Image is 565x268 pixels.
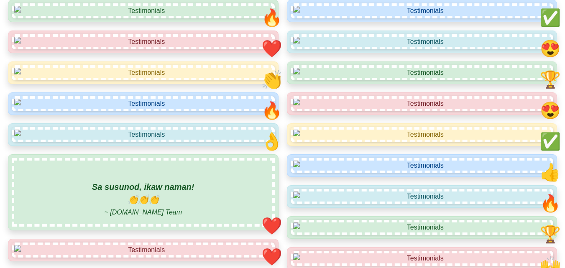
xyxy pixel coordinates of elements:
div: ~ [DOMAIN_NAME] Team [14,181,272,217]
span: smiley [261,70,282,89]
div: Sa susunod, ikaw naman! [14,181,272,206]
span: smiley [540,163,561,181]
img: Testimonials [12,242,275,258]
img: Testimonials [291,251,554,266]
span: smiley [540,194,561,212]
span: smiley [261,39,282,58]
img: Testimonials [12,3,275,18]
img: Testimonials [291,189,554,204]
span: pray [128,195,159,204]
img: Testimonials [12,127,275,142]
img: Testimonials [12,65,275,80]
img: Testimonials [291,158,554,173]
span: smiley [261,8,282,27]
span: smiley [540,70,561,89]
span: smiley [261,217,282,235]
img: Testimonials [291,220,554,235]
span: smiley [261,248,282,266]
img: Testimonials [291,3,554,18]
img: Testimonials [291,65,554,80]
img: Testimonials [12,96,275,111]
span: smiley [540,101,561,120]
img: Testimonials [291,96,554,111]
span: smiley [261,132,282,151]
span: smiley [261,101,282,120]
span: smiley [540,225,561,243]
span: smiley [540,39,561,58]
img: Testimonials [291,34,554,49]
img: Testimonials [12,34,275,49]
span: smiley [540,8,561,27]
img: Testimonials [291,127,554,142]
span: smiley [540,132,561,151]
